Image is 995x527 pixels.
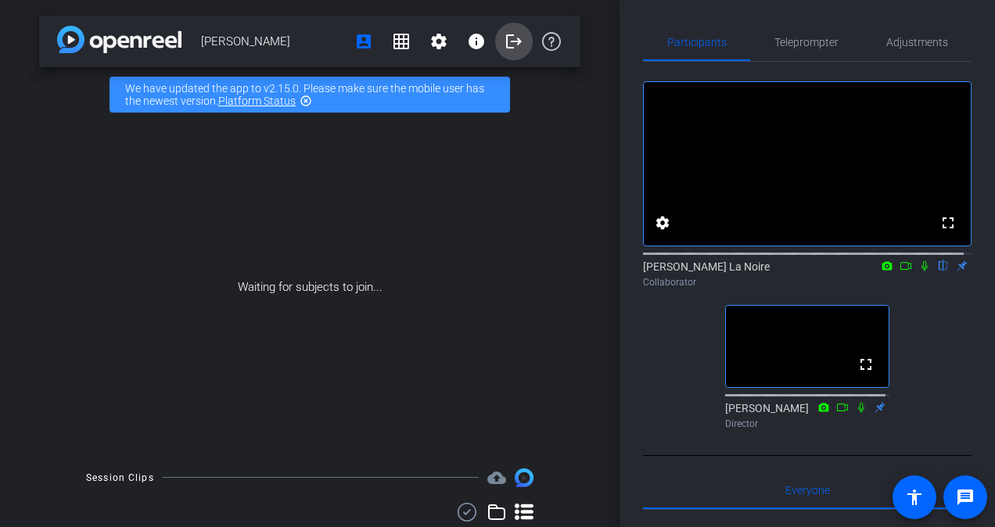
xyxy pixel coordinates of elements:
img: Session clips [515,468,533,487]
div: Collaborator [643,275,972,289]
mat-icon: info [467,32,486,51]
mat-icon: logout [505,32,523,51]
span: Destinations for your clips [487,468,506,487]
span: Everyone [785,485,830,496]
mat-icon: flip [934,258,953,272]
mat-icon: fullscreen [939,213,957,232]
div: Waiting for subjects to join... [39,122,580,453]
span: [PERSON_NAME] [201,26,345,57]
span: Participants [667,37,727,48]
span: Teleprompter [774,37,839,48]
mat-icon: fullscreen [857,355,875,374]
div: [PERSON_NAME] La Noire [643,259,972,289]
div: [PERSON_NAME] [725,400,889,431]
mat-icon: grid_on [392,32,411,51]
mat-icon: settings [429,32,448,51]
mat-icon: settings [653,213,672,232]
mat-icon: highlight_off [300,95,312,107]
div: Session Clips [86,470,154,486]
mat-icon: accessibility [905,488,924,507]
mat-icon: cloud_upload [487,468,506,487]
span: Adjustments [886,37,948,48]
mat-icon: message [956,488,975,507]
a: Platform Status [218,95,296,107]
div: Director [725,417,889,431]
img: app-logo [57,26,181,53]
div: We have updated the app to v2.15.0. Please make sure the mobile user has the newest version. [110,77,510,113]
mat-icon: account_box [354,32,373,51]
